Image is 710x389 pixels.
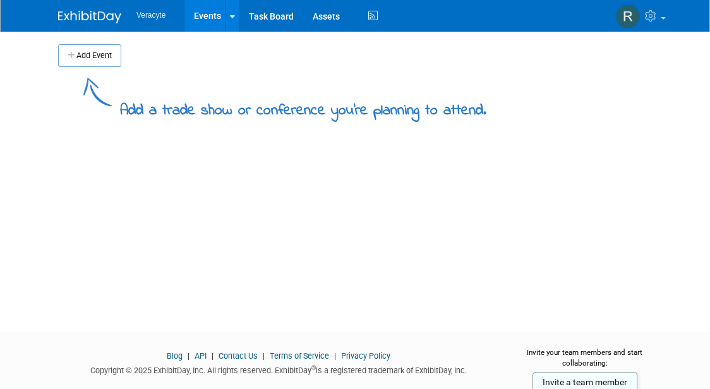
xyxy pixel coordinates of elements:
a: Terms of Service [270,351,329,361]
span: Veracyte [136,11,165,20]
a: Privacy Policy [341,351,390,361]
a: API [195,351,207,361]
sup: ® [311,364,316,371]
span: | [260,351,268,361]
img: Rhonda Eickoff [616,4,640,28]
div: Invite your team members and start collaborating: [518,347,653,376]
button: Add Event [58,44,121,67]
a: Contact Us [219,351,258,361]
span: | [184,351,193,361]
a: Blog [167,351,183,361]
div: Copyright © 2025 ExhibitDay, Inc. All rights reserved. ExhibitDay is a registered trademark of Ex... [58,362,499,376]
img: ExhibitDay [58,11,121,23]
span: | [208,351,217,361]
span: | [331,351,339,361]
div: Add a trade show or conference you're planning to attend. [120,91,486,122]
